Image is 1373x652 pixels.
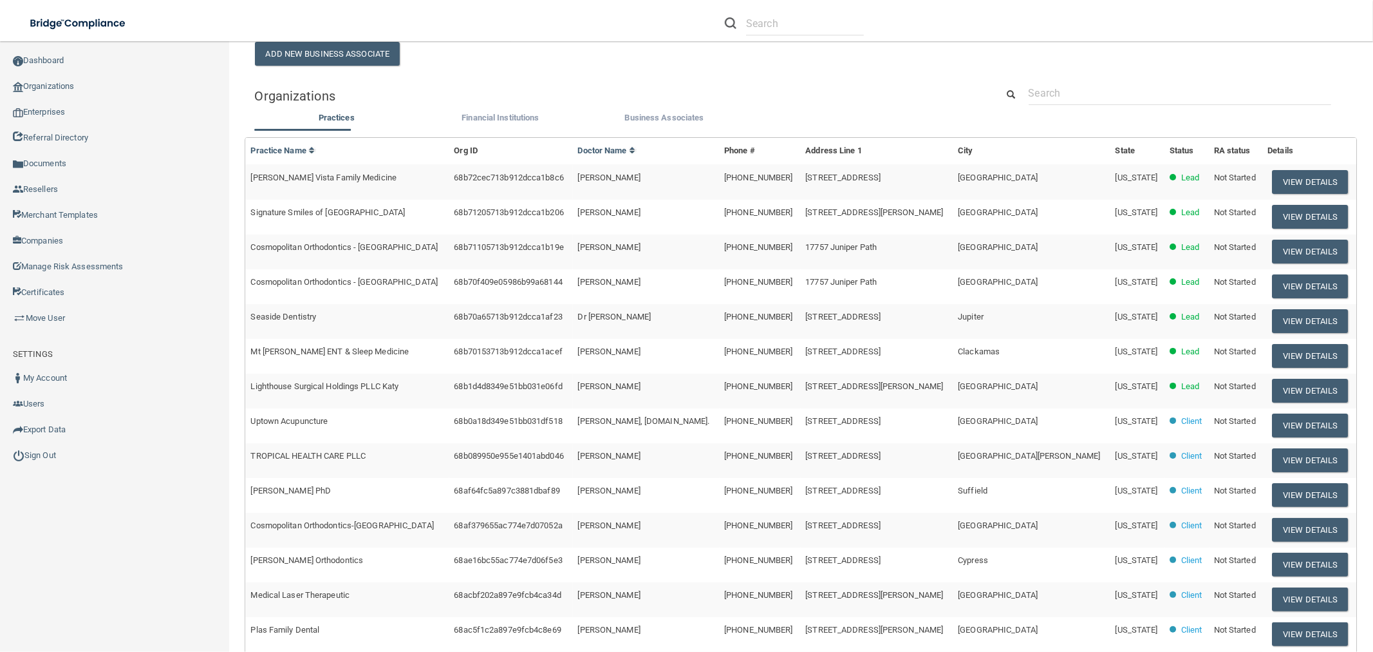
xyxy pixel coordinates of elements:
[13,108,23,117] img: enterprise.0d942306.png
[1181,553,1202,568] p: Client
[1116,347,1158,356] span: [US_STATE]
[1181,344,1199,360] p: Lead
[1181,588,1202,603] p: Client
[1214,625,1256,635] span: Not Started
[13,56,23,66] img: ic_dashboard_dark.d01f4a41.png
[800,138,953,164] th: Address Line 1
[958,173,1038,182] span: [GEOGRAPHIC_DATA]
[1110,138,1165,164] th: State
[1116,416,1158,426] span: [US_STATE]
[1214,521,1256,530] span: Not Started
[589,110,740,126] label: Business Associates
[724,347,792,356] span: [PHONE_NUMBER]
[1272,170,1348,194] button: View Details
[724,590,792,600] span: [PHONE_NUMBER]
[13,399,23,409] img: icon-users.e205127d.png
[578,416,710,426] span: [PERSON_NAME], [DOMAIN_NAME].
[1272,240,1348,264] button: View Details
[1181,240,1199,255] p: Lead
[13,450,24,461] img: ic_power_dark.7ecde6b1.png
[578,347,640,356] span: [PERSON_NAME]
[1214,451,1256,461] span: Not Started
[805,625,943,635] span: [STREET_ADDRESS][PERSON_NAME]
[578,312,651,321] span: Dr [PERSON_NAME]
[1116,381,1158,391] span: [US_STATE]
[805,486,881,495] span: [STREET_ADDRESS]
[625,113,704,122] span: Business Associates
[805,173,881,182] span: [STREET_ADDRESS]
[251,381,399,391] span: Lighthouse Surgical Holdings PLLC Katy
[13,159,23,169] img: icon-documents.8dae5593.png
[454,486,559,495] span: 68af64fc5a897c3881dbaf89
[319,113,355,122] span: Practices
[449,138,572,164] th: Org ID
[1181,483,1202,499] p: Client
[578,451,640,461] span: [PERSON_NAME]
[724,486,792,495] span: [PHONE_NUMBER]
[578,277,640,287] span: [PERSON_NAME]
[1272,588,1348,611] button: View Details
[724,416,792,426] span: [PHONE_NUMBER]
[1116,173,1158,182] span: [US_STATE]
[251,277,438,287] span: Cosmopolitan Orthodontics - [GEOGRAPHIC_DATA]
[1116,590,1158,600] span: [US_STATE]
[1116,521,1158,530] span: [US_STATE]
[454,555,562,565] span: 68ae16bc55ac774e7d06f5e3
[1181,309,1199,325] p: Lead
[1116,451,1158,461] span: [US_STATE]
[454,312,562,321] span: 68b70a65713b912dcca1af23
[251,416,328,426] span: Uptown Acupuncture
[578,242,640,252] span: [PERSON_NAME]
[1214,173,1256,182] span: Not Started
[578,625,640,635] span: [PERSON_NAME]
[1181,414,1202,429] p: Client
[454,347,562,356] span: 68b70153713b912dcca1acef
[1116,277,1158,287] span: [US_STATE]
[251,590,350,600] span: Medical Laser Therapeutic
[454,277,562,287] span: 68b70f409e05986b99a68144
[1262,138,1356,164] th: Details
[805,451,881,461] span: [STREET_ADDRESS]
[1116,312,1158,321] span: [US_STATE]
[1272,553,1348,577] button: View Details
[1272,414,1348,437] button: View Details
[958,277,1038,287] span: [GEOGRAPHIC_DATA]
[1181,379,1199,394] p: Lead
[1272,205,1348,229] button: View Details
[746,12,864,35] input: Search
[583,110,747,129] li: Business Associate
[958,207,1038,217] span: [GEOGRAPHIC_DATA]
[13,373,23,383] img: ic_user_dark.df1a06c3.png
[724,277,792,287] span: [PHONE_NUMBER]
[255,110,419,129] li: Practices
[805,277,877,287] span: 17757 Juniper Path
[724,521,792,530] span: [PHONE_NUMBER]
[1181,170,1199,186] p: Lead
[251,146,315,155] a: Practice Name
[578,146,636,155] a: Doctor Name
[1272,379,1348,403] button: View Details
[251,521,434,530] span: Cosmopolitan Orthodontics-[GEOGRAPHIC_DATA]
[578,521,640,530] span: [PERSON_NAME]
[251,486,332,495] span: [PERSON_NAME] PhD
[1209,138,1263,164] th: RA status
[1116,207,1158,217] span: [US_STATE]
[462,113,539,122] span: Financial Institutions
[454,451,563,461] span: 68b089950e955e1401abd046
[13,347,53,362] label: SETTINGS
[578,486,640,495] span: [PERSON_NAME]
[251,242,438,252] span: Cosmopolitan Orthodontics - [GEOGRAPHIC_DATA]
[958,451,1100,461] span: [GEOGRAPHIC_DATA][PERSON_NAME]
[1181,622,1202,638] p: Client
[805,312,881,321] span: [STREET_ADDRESS]
[958,590,1038,600] span: [GEOGRAPHIC_DATA]
[454,381,562,391] span: 68b1d4d8349e51bb031e06fd
[1214,486,1256,495] span: Not Started
[1309,563,1358,612] iframe: Drift Widget Chat Controller
[1116,555,1158,565] span: [US_STATE]
[578,555,640,565] span: [PERSON_NAME]
[1214,277,1256,287] span: Not Started
[805,416,881,426] span: [STREET_ADDRESS]
[251,347,409,356] span: Mt [PERSON_NAME] ENT & Sleep Medicine
[578,173,640,182] span: [PERSON_NAME]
